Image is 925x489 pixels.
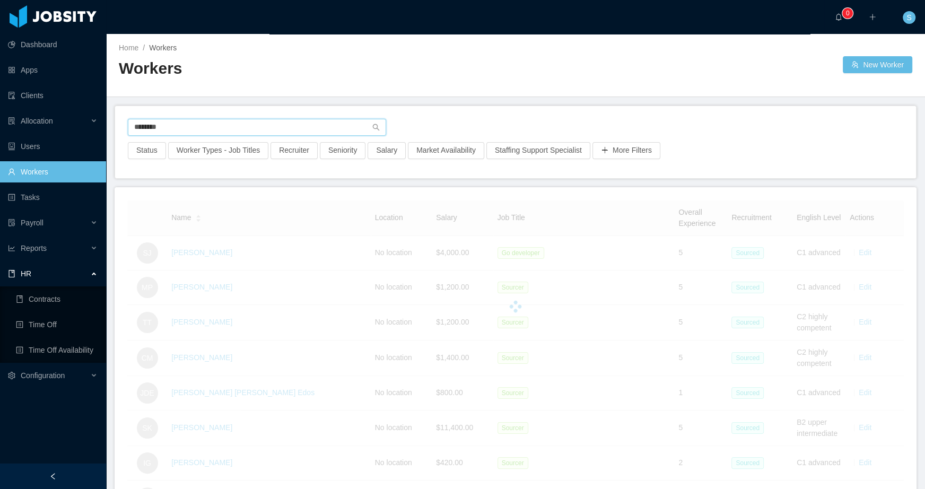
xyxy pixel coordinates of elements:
a: icon: robotUsers [8,136,98,157]
button: Worker Types - Job Titles [168,142,268,159]
a: icon: profileTime Off [16,314,98,335]
a: icon: profileTime Off Availability [16,339,98,361]
span: S [906,11,911,24]
span: Payroll [21,219,43,227]
sup: 0 [842,8,853,19]
a: icon: userWorkers [8,161,98,182]
button: Market Availability [408,142,484,159]
i: icon: line-chart [8,244,15,252]
a: icon: bookContracts [16,289,98,310]
button: Recruiter [270,142,318,159]
a: icon: pie-chartDashboard [8,34,98,55]
button: Seniority [320,142,365,159]
h2: Workers [119,58,516,80]
span: Workers [149,43,177,52]
i: icon: file-protect [8,219,15,226]
button: Salary [368,142,406,159]
button: icon: usergroup-addNew Worker [843,56,912,73]
button: icon: plusMore Filters [592,142,660,159]
i: icon: search [372,124,380,131]
button: Status [128,142,166,159]
a: Home [119,43,138,52]
span: Reports [21,244,47,252]
span: Allocation [21,117,53,125]
button: Staffing Support Specialist [486,142,590,159]
i: icon: plus [869,13,876,21]
i: icon: bell [835,13,842,21]
i: icon: solution [8,117,15,125]
a: icon: profileTasks [8,187,98,208]
span: Configuration [21,371,65,380]
i: icon: setting [8,372,15,379]
span: / [143,43,145,52]
span: HR [21,269,31,278]
a: icon: auditClients [8,85,98,106]
a: icon: appstoreApps [8,59,98,81]
i: icon: book [8,270,15,277]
